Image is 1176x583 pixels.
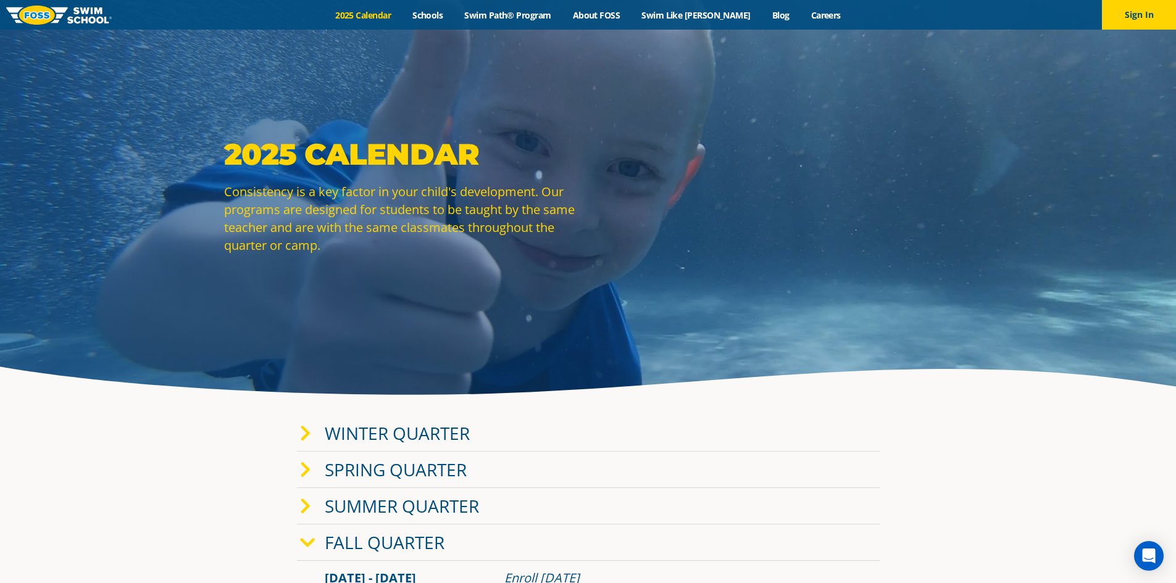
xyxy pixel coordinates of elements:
[402,9,454,21] a: Schools
[224,136,479,172] strong: 2025 Calendar
[325,531,444,554] a: Fall Quarter
[6,6,112,25] img: FOSS Swim School Logo
[562,9,631,21] a: About FOSS
[325,494,479,518] a: Summer Quarter
[325,421,470,445] a: Winter Quarter
[761,9,800,21] a: Blog
[1134,541,1164,571] div: Open Intercom Messenger
[224,183,582,254] p: Consistency is a key factor in your child's development. Our programs are designed for students t...
[325,458,467,481] a: Spring Quarter
[454,9,562,21] a: Swim Path® Program
[631,9,762,21] a: Swim Like [PERSON_NAME]
[325,9,402,21] a: 2025 Calendar
[800,9,851,21] a: Careers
